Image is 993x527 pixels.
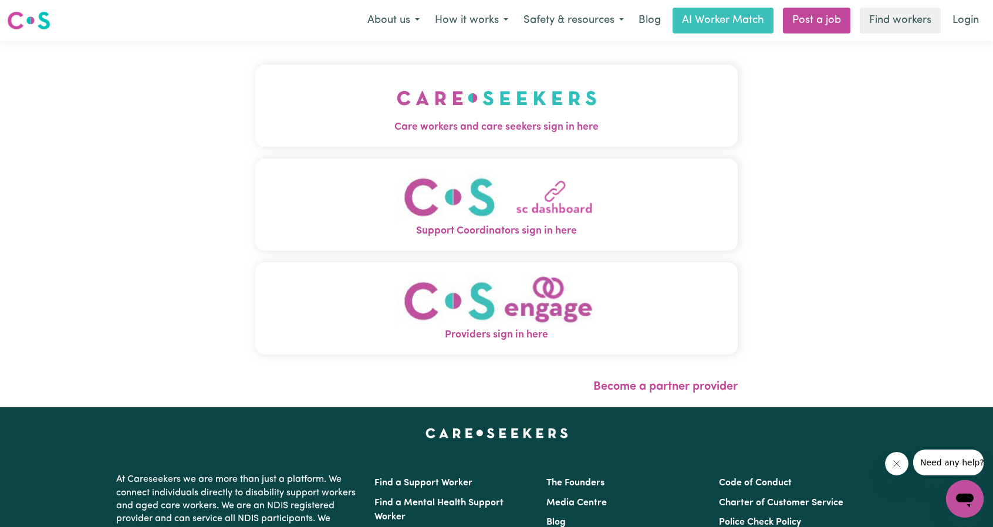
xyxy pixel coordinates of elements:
[427,8,516,33] button: How it works
[546,478,604,488] a: The Founders
[7,10,50,31] img: Careseekers logo
[360,8,427,33] button: About us
[631,8,668,33] a: Blog
[425,428,568,438] a: Careseekers home page
[7,7,50,34] a: Careseekers logo
[593,381,738,393] a: Become a partner provider
[673,8,774,33] a: AI Worker Match
[255,262,738,354] button: Providers sign in here
[546,498,607,508] a: Media Centre
[885,452,908,475] iframe: Close message
[255,120,738,135] span: Care workers and care seekers sign in here
[255,65,738,147] button: Care workers and care seekers sign in here
[719,478,792,488] a: Code of Conduct
[946,480,984,518] iframe: Button to launch messaging window
[783,8,850,33] a: Post a job
[719,498,843,508] a: Charter of Customer Service
[374,478,472,488] a: Find a Support Worker
[7,8,71,18] span: Need any help?
[546,518,566,527] a: Blog
[860,8,941,33] a: Find workers
[255,158,738,251] button: Support Coordinators sign in here
[255,224,738,239] span: Support Coordinators sign in here
[913,450,984,475] iframe: Message from company
[374,498,504,522] a: Find a Mental Health Support Worker
[719,518,801,527] a: Police Check Policy
[255,327,738,343] span: Providers sign in here
[516,8,631,33] button: Safety & resources
[945,8,986,33] a: Login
